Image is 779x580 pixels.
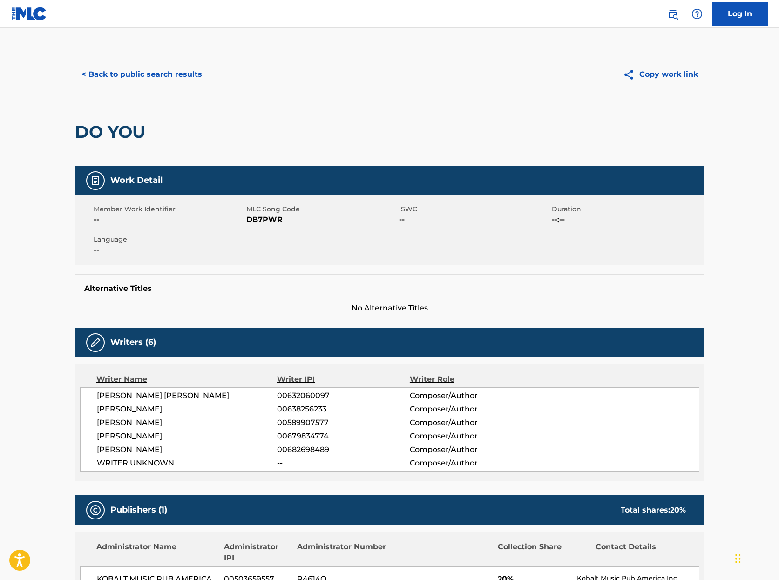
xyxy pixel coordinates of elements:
img: MLC Logo [11,7,47,20]
button: < Back to public search results [75,63,209,86]
span: -- [277,458,409,469]
div: Administrator Number [297,541,387,564]
a: Log In [712,2,768,26]
span: Composer/Author [410,390,530,401]
h5: Work Detail [110,175,163,186]
span: 20 % [670,506,686,514]
span: Composer/Author [410,404,530,415]
img: Publishers [90,505,101,516]
span: Composer/Author [410,444,530,455]
img: Copy work link [623,69,639,81]
span: Composer/Author [410,431,530,442]
span: [PERSON_NAME] [97,417,278,428]
span: [PERSON_NAME] [97,404,278,415]
span: [PERSON_NAME] [97,444,278,455]
h5: Publishers (1) [110,505,167,515]
div: Writer Name [96,374,278,385]
span: -- [94,214,244,225]
span: Duration [552,204,702,214]
div: Writer Role [410,374,530,385]
span: DB7PWR [246,214,397,225]
button: Copy work link [616,63,704,86]
img: Writers [90,337,101,348]
div: Contact Details [596,541,686,564]
span: -- [399,214,549,225]
div: Collection Share [498,541,588,564]
span: 00679834774 [277,431,409,442]
span: ISWC [399,204,549,214]
span: [PERSON_NAME] [97,431,278,442]
h5: Alternative Titles [84,284,695,293]
div: Help [688,5,706,23]
span: 00589907577 [277,417,409,428]
iframe: Chat Widget [732,535,779,580]
span: 00632060097 [277,390,409,401]
span: [PERSON_NAME] [PERSON_NAME] [97,390,278,401]
div: Writer IPI [277,374,410,385]
h2: DO YOU [75,121,150,142]
span: --:-- [552,214,702,225]
div: Drag [735,545,741,573]
a: Public Search [664,5,682,23]
div: Administrator IPI [224,541,290,564]
img: Work Detail [90,175,101,186]
span: Composer/Author [410,458,530,469]
span: Member Work Identifier [94,204,244,214]
span: Composer/Author [410,417,530,428]
span: 00638256233 [277,404,409,415]
h5: Writers (6) [110,337,156,348]
img: search [667,8,678,20]
span: -- [94,244,244,256]
img: help [691,8,703,20]
span: 00682698489 [277,444,409,455]
span: MLC Song Code [246,204,397,214]
span: Language [94,235,244,244]
span: WRITER UNKNOWN [97,458,278,469]
div: Administrator Name [96,541,217,564]
div: Total shares: [621,505,686,516]
span: No Alternative Titles [75,303,704,314]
